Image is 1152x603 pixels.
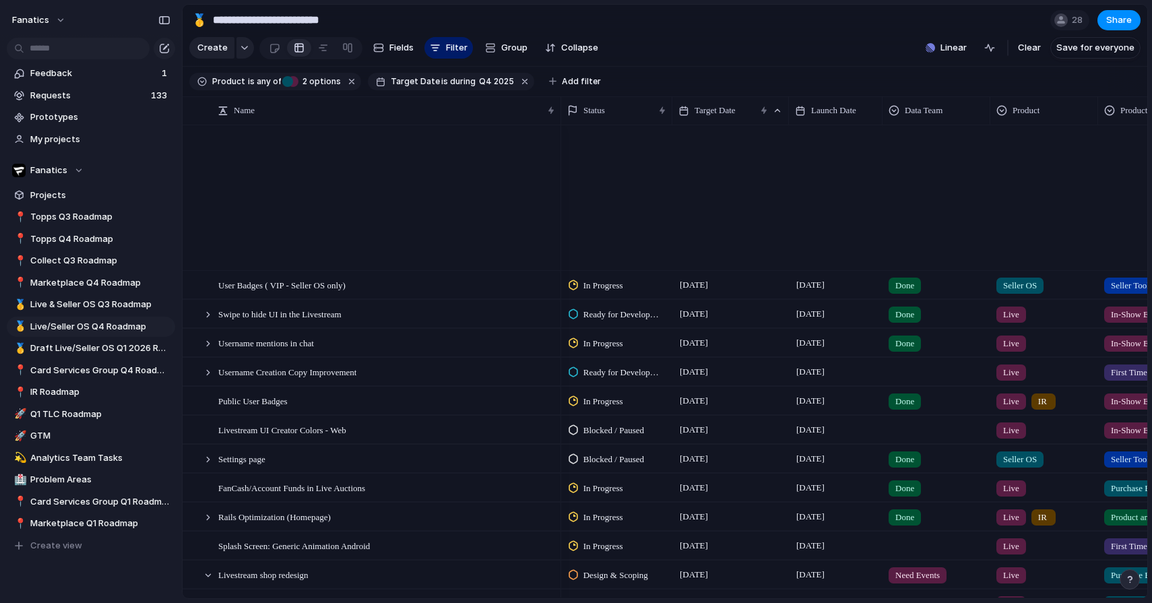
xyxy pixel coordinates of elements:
button: 📍 [12,210,26,224]
span: Username Creation Copy Improvement [218,364,356,379]
span: IR [1038,395,1047,408]
span: Done [895,453,914,466]
div: 🥇 [14,341,24,356]
button: 📍 [12,495,26,509]
button: Q4 2025 [476,74,517,89]
div: 🚀 [14,429,24,444]
a: 📍Topps Q3 Roadmap [7,207,175,227]
span: Username mentions in chat [218,335,314,350]
div: 🏥Problem Areas [7,470,175,490]
span: Livestream UI Creator Colors - Web [218,422,346,437]
span: 28 [1072,13,1087,27]
div: 🥇 [14,297,24,313]
span: Done [895,337,914,350]
span: FanCash/Account Funds in Live Auctions [218,480,365,495]
a: 📍Marketplace Q1 Roadmap [7,513,175,534]
button: Filter [424,37,473,59]
span: Linear [940,41,967,55]
span: Create [197,41,228,55]
span: Collapse [561,41,598,55]
button: 📍 [12,276,26,290]
button: Clear [1013,37,1046,59]
div: 📍 [14,494,24,509]
span: Launch Date [811,104,856,117]
span: Live/Seller OS Q4 Roadmap [30,320,170,334]
span: [DATE] [676,364,711,380]
span: Done [895,482,914,495]
span: Share [1106,13,1132,27]
a: 📍Collect Q3 Roadmap [7,251,175,271]
button: 📍 [12,364,26,377]
div: 📍 [14,275,24,290]
button: 📍 [12,254,26,267]
span: Done [895,395,914,408]
span: Fanatics [30,164,67,177]
span: Group [501,41,527,55]
span: Topps Q3 Roadmap [30,210,170,224]
div: 📍 [14,210,24,225]
span: [DATE] [676,422,711,438]
span: Live [1003,540,1019,553]
span: IR Roadmap [30,385,170,399]
span: any of [255,75,281,88]
button: 🥇 [12,320,26,334]
span: Live [1003,511,1019,524]
span: Done [895,279,914,292]
span: Seller OS [1003,453,1037,466]
span: Done [895,511,914,524]
span: [DATE] [676,480,711,496]
span: In Progress [583,511,623,524]
span: [DATE] [676,335,711,351]
span: Ready for Development [583,366,661,379]
span: GTM [30,429,170,443]
span: Blocked / Paused [583,453,644,466]
span: Swipe to hide UI in the Livestream [218,306,342,321]
span: Problem Areas [30,473,170,486]
a: 🥇Live/Seller OS Q4 Roadmap [7,317,175,337]
button: 💫 [12,451,26,465]
span: Live [1003,482,1019,495]
button: 🏥 [12,473,26,486]
span: Projects [30,189,170,202]
span: Ready for Development [583,308,661,321]
span: Seller OS [1003,279,1037,292]
span: Design & Scoping [583,569,648,582]
div: 🏥 [14,472,24,488]
div: 💫 [14,450,24,466]
button: 2 options [282,74,344,89]
span: Card Services Group Q4 Roadmap [30,364,170,377]
span: Q1 TLC Roadmap [30,408,170,421]
div: 🚀Q1 TLC Roadmap [7,404,175,424]
span: Topps Q4 Roadmap [30,232,170,246]
a: 📍Card Services Group Q4 Roadmap [7,360,175,381]
span: Live [1003,337,1019,350]
span: Product [212,75,245,88]
div: 📍 [14,362,24,378]
span: [DATE] [793,335,828,351]
button: Create view [7,536,175,556]
span: [DATE] [793,422,828,438]
button: 📍 [12,385,26,399]
div: 📍 [14,385,24,400]
span: Splash Screen: Generic Animation Android [218,538,370,553]
span: [DATE] [676,509,711,525]
span: Analytics Team Tasks [30,451,170,465]
a: 💫Analytics Team Tasks [7,448,175,468]
span: Fields [389,41,414,55]
span: In Progress [583,540,623,553]
a: Projects [7,185,175,205]
span: [DATE] [676,567,711,583]
span: In Progress [583,337,623,350]
span: Target Date [695,104,736,117]
span: Requests [30,89,147,102]
span: Live [1003,395,1019,408]
a: 📍IR Roadmap [7,382,175,402]
span: 2 [298,76,309,86]
button: 🥇 [12,298,26,311]
span: Clear [1018,41,1041,55]
span: Live [1003,424,1019,437]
